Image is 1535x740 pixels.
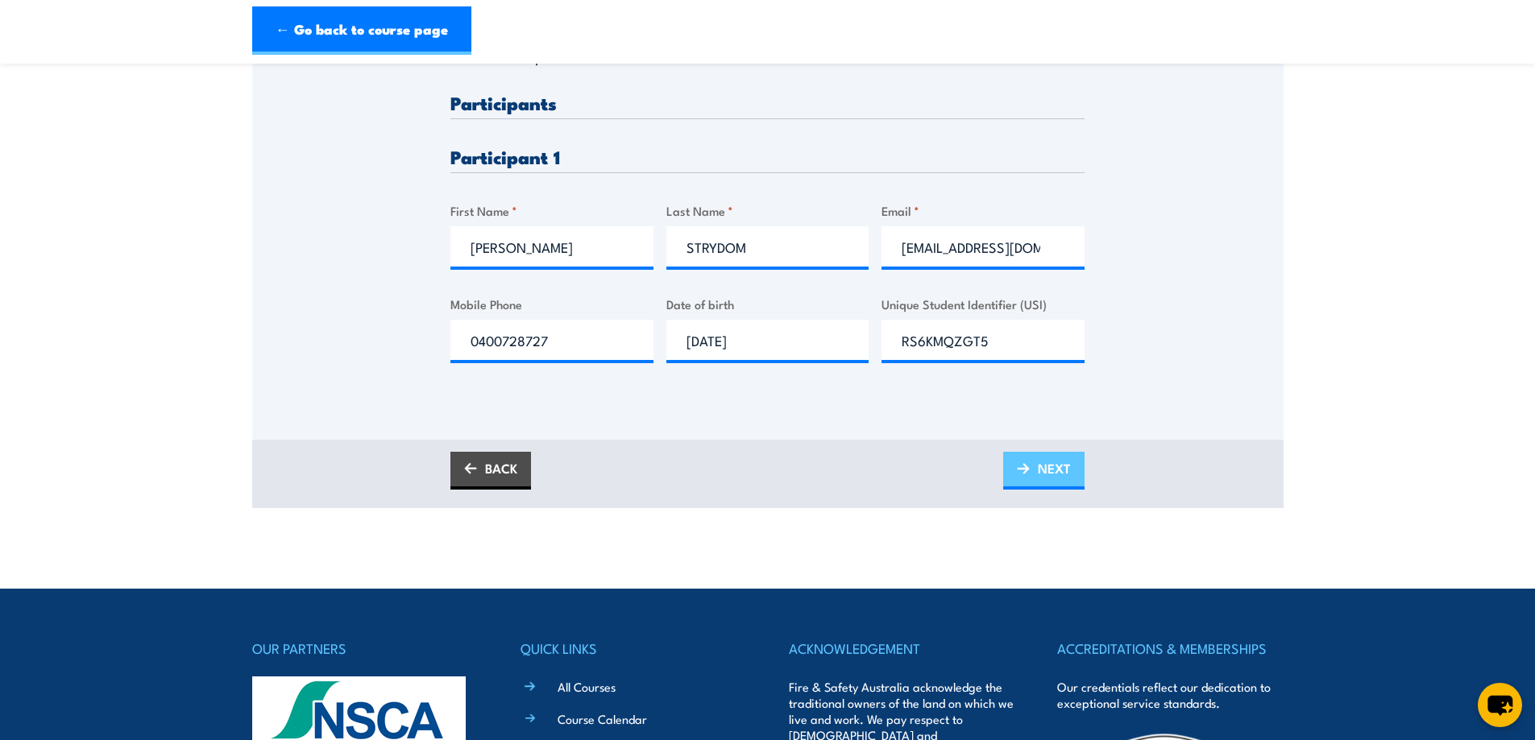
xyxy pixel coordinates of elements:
[666,201,869,220] label: Last Name
[558,678,616,695] a: All Courses
[1003,452,1085,490] a: NEXT
[252,6,471,55] a: ← Go back to course page
[1057,679,1283,711] p: Our credentials reflect our dedication to exceptional service standards.
[1038,447,1071,490] span: NEXT
[450,201,653,220] label: First Name
[252,637,478,659] h4: OUR PARTNERS
[666,295,869,313] label: Date of birth
[521,637,746,659] h4: QUICK LINKS
[882,295,1085,313] label: Unique Student Identifier (USI)
[1478,683,1522,727] button: chat-button
[450,93,1085,112] h3: Participants
[450,295,653,313] label: Mobile Phone
[1057,637,1283,659] h4: ACCREDITATIONS & MEMBERSHIPS
[789,637,1014,659] h4: ACKNOWLEDGEMENT
[558,710,647,727] a: Course Calendar
[450,147,1085,166] h3: Participant 1
[882,201,1085,220] label: Email
[450,452,531,490] a: BACK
